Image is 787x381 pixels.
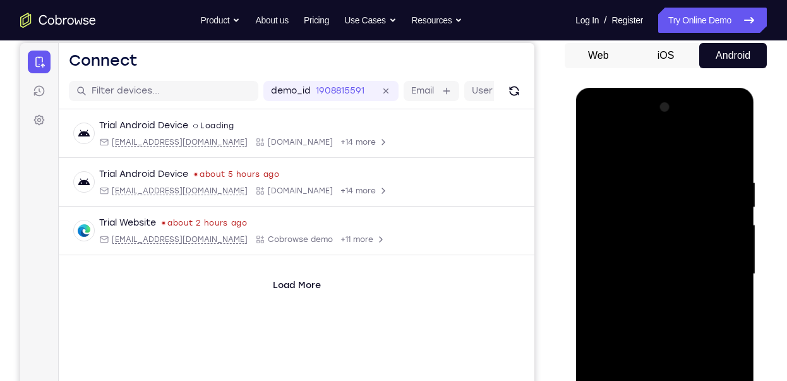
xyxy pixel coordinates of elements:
[412,8,463,33] button: Resources
[20,13,96,28] a: Go to the home page
[235,94,313,104] div: App
[39,164,514,212] div: Open device details
[248,143,313,153] span: Cobrowse.io
[255,8,288,33] a: About us
[173,78,214,88] div: Loading
[632,43,700,68] button: iOS
[201,8,241,33] button: Product
[147,175,227,185] time: Thu Aug 14 2025 12:03:35 GMT+0300 (Eastern European Summer Time)
[79,125,168,138] div: Trial Android Device
[79,191,227,202] div: Email
[344,8,396,33] button: Use Cases
[612,8,643,33] a: Register
[92,94,227,104] span: android@example.com
[79,94,227,104] div: Email
[304,8,329,33] a: Pricing
[565,43,632,68] button: Web
[248,94,313,104] span: Cobrowse.io
[142,179,145,181] div: Last seen
[699,43,767,68] button: Android
[79,174,136,186] div: Trial Website
[320,94,356,104] span: +14 more
[179,126,260,136] time: Thu Aug 14 2025 08:57:10 GMT+0300 (Eastern European Summer Time)
[79,143,227,153] div: Email
[92,191,227,202] span: web@example.com
[235,191,313,202] div: App
[320,191,353,202] span: +11 more
[245,233,308,253] button: Load More
[575,8,599,33] a: Log In
[235,143,313,153] div: App
[248,191,313,202] span: Cobrowse demo
[39,115,514,164] div: Open device details
[39,66,514,115] div: Open device details
[658,8,767,33] a: Try Online Demo
[174,130,177,133] div: Last seen
[604,13,606,28] span: /
[79,76,168,89] div: Trial Android Device
[92,143,227,153] span: android@example.com
[320,143,356,153] span: +14 more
